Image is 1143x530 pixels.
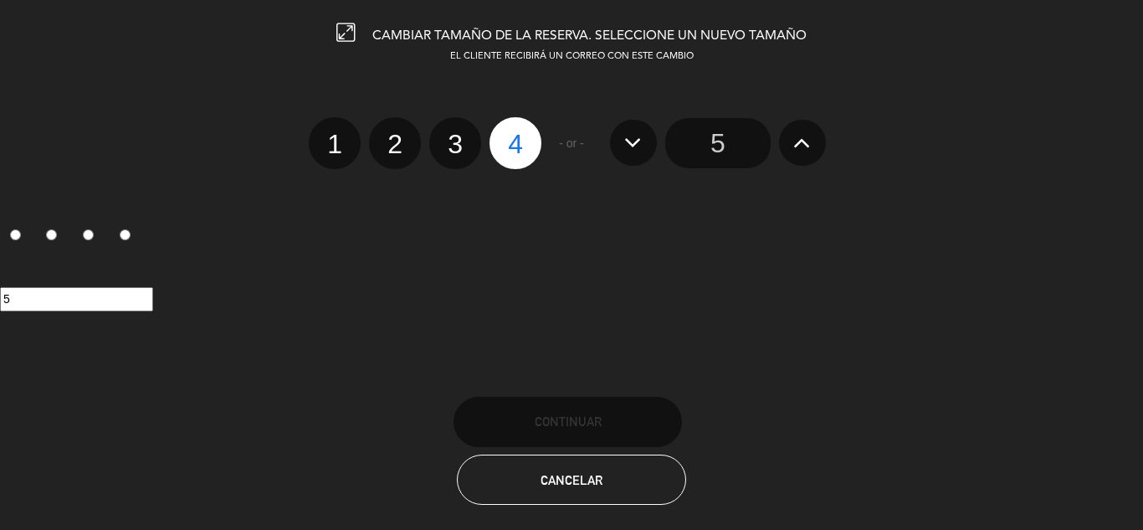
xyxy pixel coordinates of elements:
button: Continuar [454,397,682,447]
span: EL CLIENTE RECIBIRÁ UN CORREO CON ESTE CAMBIO [450,52,694,61]
label: 4 [489,117,541,169]
input: 1 [10,229,21,240]
span: Cancelar [541,473,602,487]
input: 3 [83,229,94,240]
label: 1 [309,117,361,169]
label: 2 [37,222,74,250]
span: CAMBIAR TAMAÑO DE LA RESERVA. SELECCIONE UN NUEVO TAMAÑO [372,29,807,43]
button: Cancelar [457,455,685,505]
span: Continuar [535,414,602,429]
label: 3 [429,117,481,169]
label: 4 [110,222,146,250]
input: 4 [120,229,131,240]
input: 2 [46,229,57,240]
label: 3 [74,222,110,250]
label: 2 [369,117,421,169]
span: - or - [559,134,584,153]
